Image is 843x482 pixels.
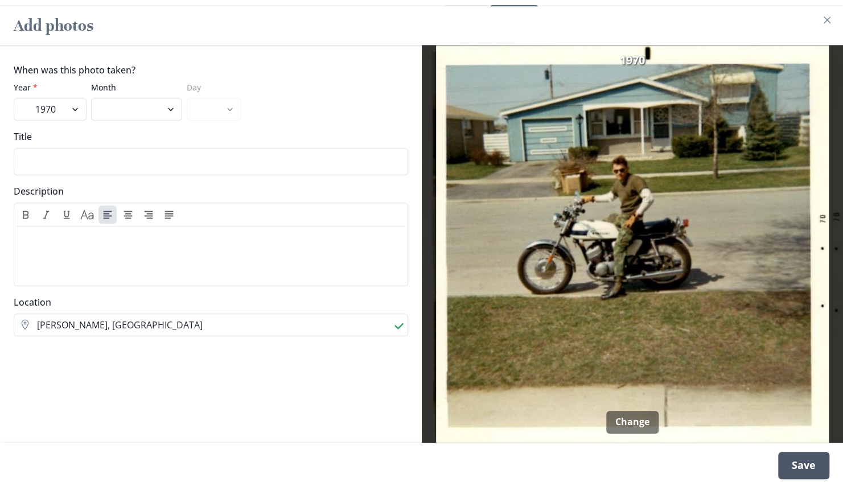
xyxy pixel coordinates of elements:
legend: When was this photo taken? [14,63,135,77]
select: Month [91,98,182,121]
button: Align center [119,205,137,224]
span: 1970 [620,52,645,69]
label: Month [91,81,175,93]
label: Year [14,81,80,93]
button: Bold [17,205,35,224]
label: Title [14,130,401,143]
h2: Add photos [14,11,93,40]
label: Description [14,184,401,198]
button: Align right [139,205,158,224]
label: Location [14,295,401,309]
button: Italic [37,205,55,224]
button: Align justify [160,205,178,224]
button: Underline [57,205,76,224]
select: Day [187,98,241,121]
button: Change [606,411,659,434]
div: Save [778,452,829,479]
img: Photo [426,45,839,443]
label: Day [187,81,235,93]
button: Heading [78,205,96,224]
button: Close [818,11,836,29]
button: Align left [98,205,117,224]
